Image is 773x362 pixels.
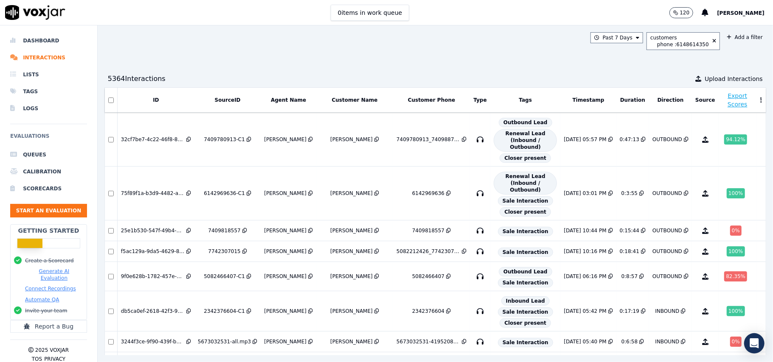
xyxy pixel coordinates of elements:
[25,257,74,264] button: Create a Scorecard
[501,296,550,306] span: Inbound Lead
[264,338,306,345] div: [PERSON_NAME]
[620,227,639,234] div: 0:15:44
[498,248,553,257] span: Sale Interaction
[564,136,606,143] div: [DATE] 05:57 PM
[330,190,373,197] div: [PERSON_NAME]
[723,32,766,42] button: Add a filter
[564,338,606,345] div: [DATE] 05:40 PM
[658,97,684,103] button: Direction
[10,180,87,197] a: Scorecards
[652,248,682,255] div: OUTBOUND
[724,271,747,281] div: 82.35 %
[564,273,606,280] div: [DATE] 06:16 PM
[705,75,763,83] span: Upload Interactions
[396,248,460,255] div: 5082212426_7742307015
[10,49,87,66] a: Interactions
[722,92,753,109] button: Export Scores
[494,129,557,152] span: Renewal Lead (Inbound / Outbound)
[590,32,643,43] button: Past 7 Days
[412,227,444,234] div: 7409818557
[647,32,720,50] button: customers phone :6148614350
[621,190,638,197] div: 0:3:55
[25,285,76,292] button: Connect Recordings
[330,273,373,280] div: [PERSON_NAME]
[264,136,306,143] div: [PERSON_NAME]
[396,136,460,143] div: 7409780913_7409887408
[621,273,638,280] div: 0:8:57
[519,97,531,103] button: Tags
[25,296,59,303] button: Automate QA
[669,7,694,18] button: 120
[717,10,765,16] span: [PERSON_NAME]
[153,97,159,103] button: ID
[198,338,251,345] div: 5673032531-all.mp3
[10,83,87,100] a: Tags
[498,196,553,206] span: Sale Interaction
[264,190,306,197] div: [PERSON_NAME]
[204,136,245,143] div: 7409780913-C1
[655,308,680,315] div: INBOUND
[498,338,553,347] span: Sale Interaction
[330,136,373,143] div: [PERSON_NAME]
[695,97,715,103] button: Source
[108,74,166,84] div: 5364 Interaction s
[330,248,373,255] div: [PERSON_NAME]
[330,227,373,234] div: [PERSON_NAME]
[25,268,83,281] button: Generate AI Evaluation
[5,5,65,20] img: voxjar logo
[264,308,306,315] div: [PERSON_NAME]
[620,248,639,255] div: 0:18:41
[264,273,306,280] div: [PERSON_NAME]
[330,308,373,315] div: [PERSON_NAME]
[669,7,702,18] button: 120
[650,34,709,41] div: customers
[264,227,306,234] div: [PERSON_NAME]
[744,333,765,354] div: Open Intercom Messenger
[208,227,240,234] div: 7409818557
[620,97,645,103] button: Duration
[331,5,410,21] button: 0items in work queue
[10,66,87,83] a: Lists
[332,97,378,103] button: Customer Name
[10,320,87,333] button: Report a Bug
[10,131,87,146] h6: Evaluations
[494,172,557,195] span: Renewal Lead (Inbound / Outbound)
[10,100,87,117] a: Logs
[655,338,680,345] div: INBOUND
[412,190,444,197] div: 6142969636
[121,227,185,234] div: 25e1b530-547f-49b4-b5b2-ca27abfcad5e
[396,338,460,345] div: 5673032531-4195208553
[652,190,682,197] div: OUTBOUND
[121,273,185,280] div: 9f0e628b-1782-457e-82e2-481e51ea0ef3
[408,97,455,103] button: Customer Phone
[564,308,606,315] div: [DATE] 05:42 PM
[620,308,639,315] div: 0:17:19
[498,307,553,317] span: Sale Interaction
[498,227,553,236] span: Sale Interaction
[35,347,69,354] p: 2025 Voxjar
[18,226,79,235] h2: Getting Started
[264,248,306,255] div: [PERSON_NAME]
[10,146,87,163] a: Queues
[215,97,241,103] button: SourceID
[564,248,606,255] div: [DATE] 10:16 PM
[680,9,690,16] p: 120
[657,41,709,48] div: phone : 6148614350
[500,207,551,217] span: Closer present
[412,308,444,315] div: 2342376604
[724,134,747,145] div: 94.12 %
[499,267,552,276] span: Outbound Lead
[727,246,745,256] div: 100 %
[652,273,682,280] div: OUTBOUND
[652,136,682,143] div: OUTBOUND
[10,32,87,49] a: Dashboard
[412,273,444,280] div: 5082466407
[10,163,87,180] li: Calibration
[10,204,87,217] button: Start an Evaluation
